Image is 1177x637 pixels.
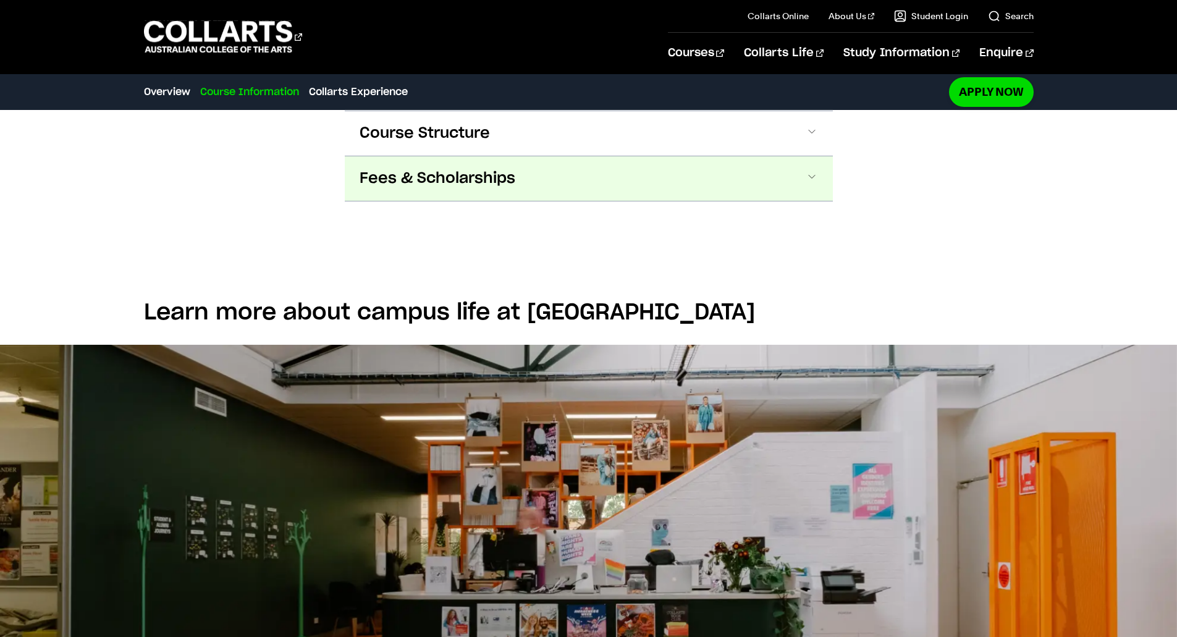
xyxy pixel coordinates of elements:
a: Overview [144,85,190,99]
a: Collarts Experience [309,85,408,99]
button: Fees & Scholarships [345,156,833,201]
a: Enquire [979,33,1033,74]
a: About Us [829,10,874,22]
a: Study Information [843,33,960,74]
a: Search [988,10,1034,22]
button: Course Structure [345,111,833,156]
a: Apply Now [949,77,1034,106]
a: Courses [668,33,724,74]
a: Collarts Life [744,33,824,74]
span: Course Structure [360,124,490,143]
h2: Learn more about campus life at [GEOGRAPHIC_DATA] [144,299,1034,326]
a: Course Information [200,85,299,99]
a: Collarts Online [748,10,809,22]
a: Student Login [894,10,968,22]
div: Go to homepage [144,19,302,54]
span: Fees & Scholarships [360,169,515,188]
